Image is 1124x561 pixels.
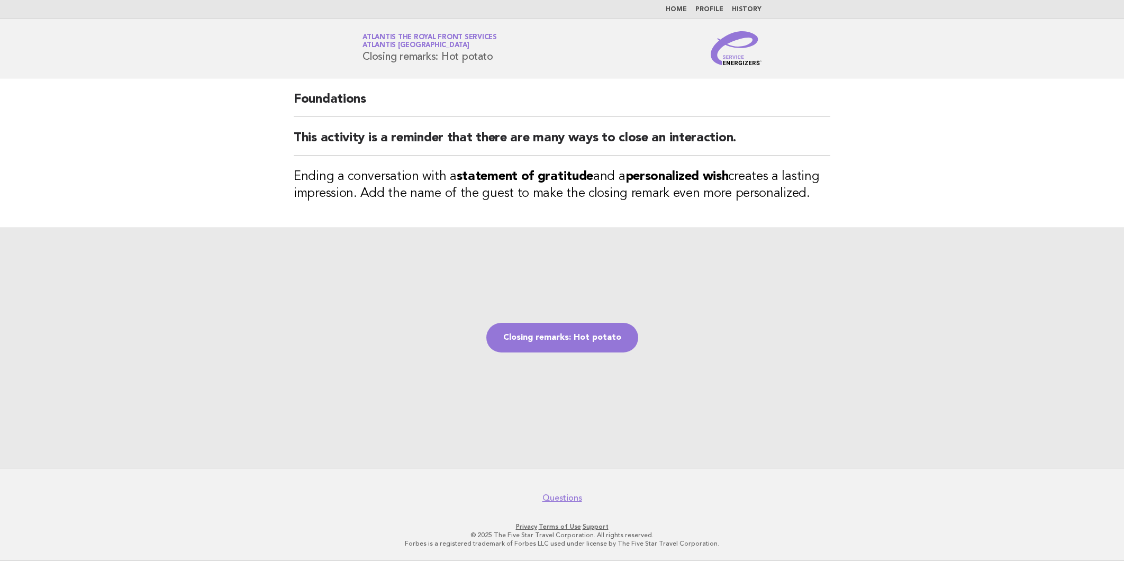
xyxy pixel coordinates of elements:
img: Service Energizers [711,31,762,65]
a: Atlantis The Royal Front ServicesAtlantis [GEOGRAPHIC_DATA] [362,34,497,49]
a: Support [583,523,609,530]
h2: Foundations [294,91,830,117]
a: History [732,6,762,13]
a: Privacy [516,523,537,530]
strong: personalized wish [626,170,729,183]
span: Atlantis [GEOGRAPHIC_DATA] [362,42,469,49]
p: © 2025 The Five Star Travel Corporation. All rights reserved. [238,531,886,539]
h3: Ending a conversation with a and a creates a lasting impression. Add the name of the guest to mak... [294,168,830,202]
h1: Closing remarks: Hot potato [362,34,497,62]
a: Terms of Use [539,523,581,530]
a: Profile [695,6,723,13]
a: Closing remarks: Hot potato [486,323,638,352]
p: Forbes is a registered trademark of Forbes LLC used under license by The Five Star Travel Corpora... [238,539,886,548]
a: Home [666,6,687,13]
strong: statement of gratitude [457,170,593,183]
h2: This activity is a reminder that there are many ways to close an interaction. [294,130,830,156]
p: · · [238,522,886,531]
a: Questions [542,493,582,503]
